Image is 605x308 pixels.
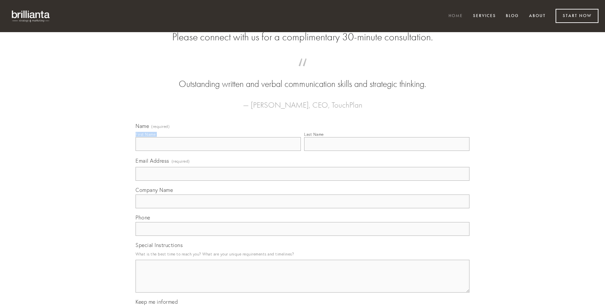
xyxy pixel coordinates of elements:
[136,132,156,137] div: First Name
[136,250,469,258] p: What is the best time to reach you? What are your unique requirements and timelines?
[136,187,173,193] span: Company Name
[136,31,469,43] h2: Please connect with us for a complimentary 30-minute consultation.
[502,11,523,22] a: Blog
[469,11,500,22] a: Services
[136,123,149,129] span: Name
[136,214,150,221] span: Phone
[146,91,459,112] figcaption: — [PERSON_NAME], CEO, TouchPlan
[525,11,550,22] a: About
[136,242,183,248] span: Special Instructions
[556,9,598,23] a: Start Now
[7,7,56,26] img: brillianta - research, strategy, marketing
[136,298,178,305] span: Keep me informed
[146,65,459,78] span: “
[172,157,190,166] span: (required)
[146,65,459,91] blockquote: Outstanding written and verbal communication skills and strategic thinking.
[151,125,170,129] span: (required)
[304,132,324,137] div: Last Name
[444,11,467,22] a: Home
[136,157,169,164] span: Email Address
